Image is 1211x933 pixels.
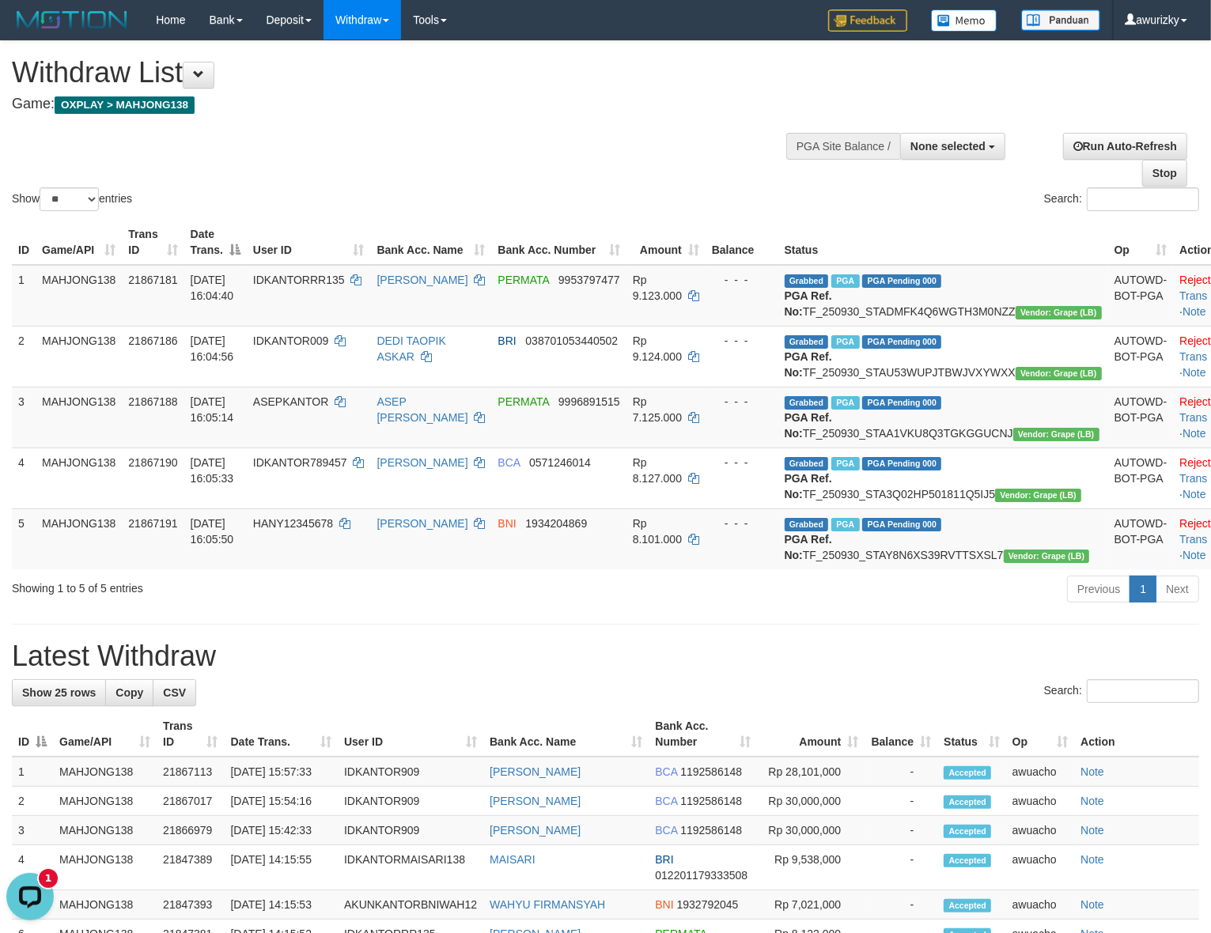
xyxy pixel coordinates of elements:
label: Show entries [12,187,132,211]
a: DEDI TAOPIK ASKAR [377,334,446,363]
span: BRI [498,334,516,347]
a: Note [1080,824,1104,837]
a: [PERSON_NAME] [490,824,581,837]
h4: Game: [12,96,792,112]
a: [PERSON_NAME] [377,274,468,286]
td: MAHJONG138 [53,845,157,890]
td: 1 [12,265,36,327]
span: OXPLAY > MAHJONG138 [55,96,195,114]
a: Note [1080,898,1104,911]
td: awuacho [1006,845,1074,890]
td: Rp 9,538,000 [757,845,865,890]
a: Next [1156,576,1199,602]
span: Rp 7.125.000 [633,395,682,424]
td: MAHJONG138 [53,890,157,920]
th: Amount: activate to sort column ascending [757,712,865,757]
td: AUTOWD-BOT-PGA [1108,326,1174,387]
span: BCA [498,456,520,469]
th: Game/API: activate to sort column ascending [36,220,122,265]
a: 1 [1130,576,1156,602]
th: Status: activate to sort column ascending [937,712,1006,757]
td: MAHJONG138 [36,387,122,448]
span: Show 25 rows [22,686,96,699]
td: TF_250930_STA3Q02HP501811Q5IJ5 [778,448,1108,508]
a: Previous [1067,576,1130,602]
span: 21867181 [128,274,177,286]
span: BRI [655,853,673,866]
span: Vendor URL: https://dashboard.q2checkout.com/secure [1016,306,1102,319]
div: - - - [712,455,772,470]
span: PGA Pending [862,396,941,410]
span: BNI [498,517,516,530]
td: AKUNKANTORBNIWAH12 [338,890,483,920]
td: Rp 30,000,000 [757,787,865,816]
span: Marked by awuacho [831,396,859,410]
span: PGA Pending [862,457,941,470]
td: MAHJONG138 [53,787,157,816]
td: - [865,890,937,920]
span: Accepted [944,854,991,867]
span: PERMATA [498,395,549,408]
th: Trans ID: activate to sort column ascending [122,220,184,265]
td: awuacho [1006,890,1074,920]
span: [DATE] 16:05:33 [191,456,234,485]
div: Showing 1 to 5 of 5 entries [12,574,493,596]
a: Note [1080,765,1104,778]
span: Accepted [944,766,991,780]
h1: Latest Withdraw [12,640,1199,672]
td: MAHJONG138 [53,816,157,845]
td: AUTOWD-BOT-PGA [1108,387,1174,448]
span: Vendor URL: https://dashboard.q2checkout.com/secure [1016,367,1102,380]
td: awuacho [1006,757,1074,787]
th: Op: activate to sort column ascending [1006,712,1074,757]
td: TF_250930_STAY8N6XS39RVTTSXSL7 [778,508,1108,569]
span: Vendor URL: https://dashboard.q2checkout.com/secure [995,489,1081,502]
span: CSV [163,686,186,699]
td: 3 [12,816,53,845]
span: Grabbed [785,457,829,470]
span: 21867186 [128,334,177,347]
td: AUTOWD-BOT-PGA [1108,265,1174,327]
td: awuacho [1006,816,1074,845]
td: - [865,816,937,845]
th: Game/API: activate to sort column ascending [53,712,157,757]
a: WAHYU FIRMANSYAH [490,898,605,911]
span: Copy 1192586148 to clipboard [680,765,742,778]
h1: Withdraw List [12,57,792,89]
span: Copy 1932792045 to clipboard [677,898,739,911]
a: Note [1080,853,1104,866]
span: IDKANTORRR135 [253,274,345,286]
span: PGA Pending [862,274,941,288]
td: [DATE] 14:15:55 [225,845,339,890]
td: 5 [12,508,36,569]
td: - [865,787,937,816]
th: ID [12,220,36,265]
span: Grabbed [785,274,829,288]
label: Search: [1044,679,1199,703]
a: Note [1183,549,1206,561]
td: IDKANTOR909 [338,787,483,816]
th: User ID: activate to sort column ascending [247,220,371,265]
span: Grabbed [785,335,829,349]
span: Rp 9.124.000 [633,334,682,363]
img: Feedback.jpg [828,9,907,32]
td: TF_250930_STADMFK4Q6WGTH3M0NZZ [778,265,1108,327]
a: Note [1183,427,1206,440]
a: [PERSON_NAME] [490,795,581,807]
td: AUTOWD-BOT-PGA [1108,508,1174,569]
img: Button%20Memo.svg [931,9,997,32]
td: - [865,845,937,890]
span: Marked by awuacho [831,274,859,288]
span: PERMATA [498,274,549,286]
a: Show 25 rows [12,679,106,706]
td: - [865,757,937,787]
b: PGA Ref. No: [785,289,832,318]
button: None selected [900,133,1005,160]
th: ID: activate to sort column descending [12,712,53,757]
th: Date Trans.: activate to sort column descending [184,220,247,265]
td: TF_250930_STAA1VKU8Q3TGKGGUCNJ [778,387,1108,448]
a: Reject [1179,274,1211,286]
span: Copy 1192586148 to clipboard [680,795,742,807]
div: PGA Site Balance / [786,133,900,160]
td: IDKANTOR909 [338,757,483,787]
